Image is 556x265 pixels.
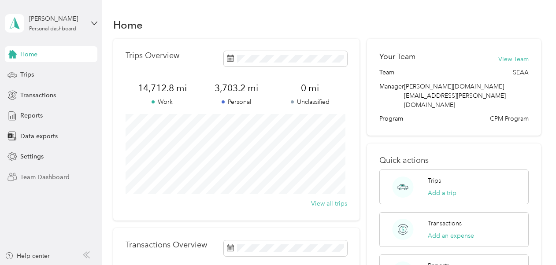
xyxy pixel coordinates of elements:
span: Data exports [20,132,58,141]
div: Personal dashboard [29,26,76,32]
span: 14,712.8 mi [126,82,200,94]
button: View Team [498,55,529,64]
p: Transactions [428,219,462,228]
span: [PERSON_NAME][DOMAIN_NAME][EMAIL_ADDRESS][PERSON_NAME][DOMAIN_NAME] [404,83,506,109]
p: Work [126,97,200,107]
button: Add a trip [428,188,456,198]
p: Unclassified [273,97,347,107]
p: Trips [428,176,441,185]
span: Program [379,114,403,123]
span: Trips [20,70,34,79]
p: Personal [199,97,273,107]
button: Add an expense [428,231,474,240]
p: Transactions Overview [126,240,207,250]
p: Trips Overview [126,51,179,60]
span: SEAA [513,68,529,77]
span: Reports [20,111,43,120]
span: CPM Program [490,114,529,123]
span: Team [379,68,394,77]
iframe: Everlance-gr Chat Button Frame [507,216,556,265]
h1: Home [113,20,143,29]
span: Settings [20,152,44,161]
div: [PERSON_NAME] [29,14,84,23]
p: Quick actions [379,156,528,165]
button: View all trips [311,199,347,208]
span: Manager [379,82,404,110]
button: Help center [5,251,50,261]
span: Transactions [20,91,56,100]
h2: Your Team [379,51,415,62]
span: Home [20,50,37,59]
span: Team Dashboard [20,173,70,182]
span: 3,703.2 mi [199,82,273,94]
span: 0 mi [273,82,347,94]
